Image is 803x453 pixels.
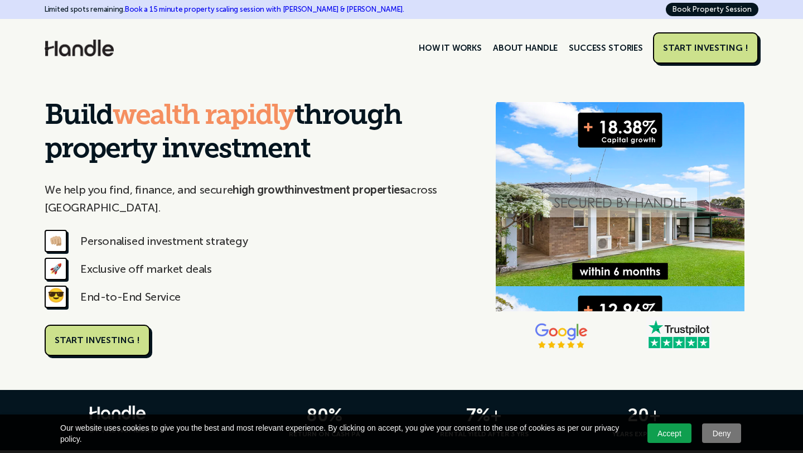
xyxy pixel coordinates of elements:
a: ABOUT HANDLE [487,38,563,57]
span: wealth rapidly [113,103,294,131]
a: START INVESTING ! [653,32,758,64]
p: We help you find, finance, and secure across [GEOGRAPHIC_DATA]. [45,181,459,216]
div: 👊🏼 [45,230,67,252]
h1: Build through property investment [45,100,459,167]
a: SUCCESS STORIES [563,38,649,57]
strong: investment properties [294,183,405,196]
span: Our website uses cookies to give you the best and most relevant experience. By clicking on accept... [60,422,632,445]
div: Exclusive off market deals [80,260,212,278]
div: End-to-End Service [80,288,181,306]
strong: high growth [233,183,294,196]
a: HOW IT WORKS [413,38,487,57]
a: Book Property Session [666,3,758,16]
div: 🚀 [45,258,67,280]
div: START INVESTING ! [663,42,748,54]
a: Book a 15 minute property scaling session with [PERSON_NAME] & [PERSON_NAME]. [125,5,404,13]
a: START INVESTING ! [45,325,150,356]
h3: 20+ [569,407,720,423]
a: Accept [647,423,692,443]
h3: 7%+ [409,407,560,423]
a: Deny [702,423,741,443]
div: Limited spots remaining. [45,3,404,16]
div: Personalised investment strategy [80,232,248,250]
h3: 80% [249,407,400,423]
strong: 😎 [47,291,65,302]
